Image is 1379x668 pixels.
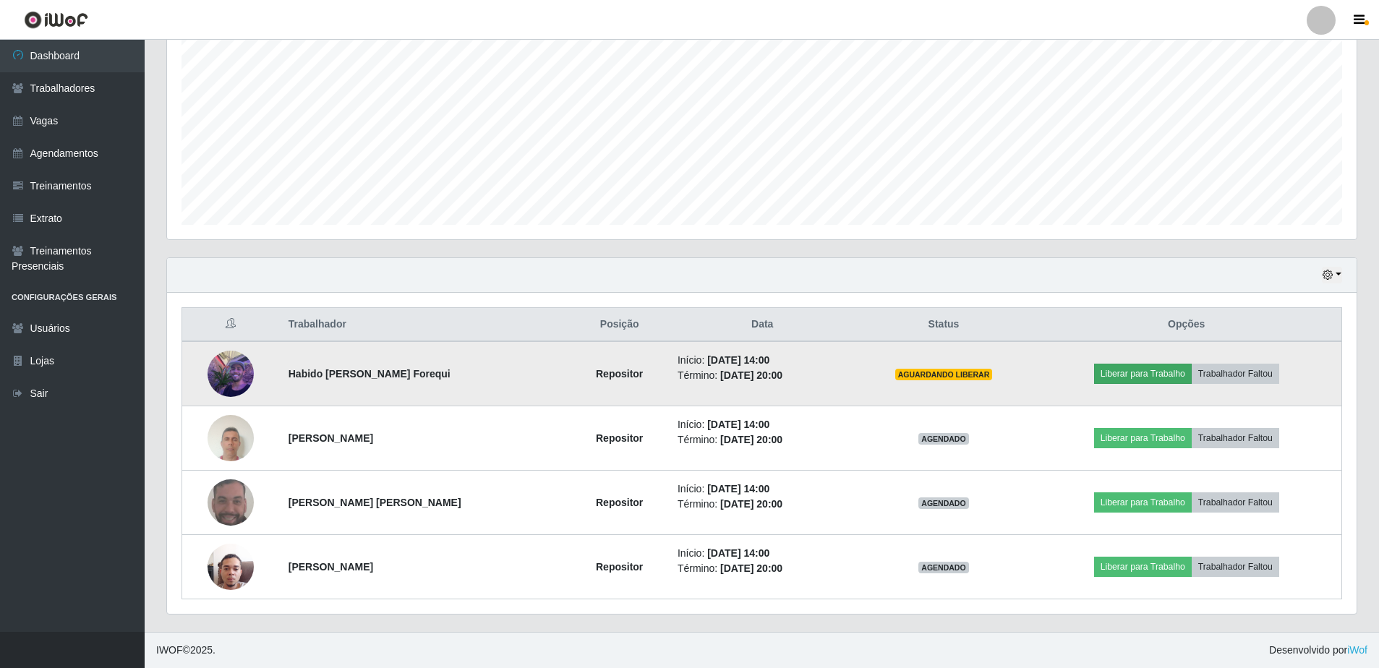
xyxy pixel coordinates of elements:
button: Trabalhador Faltou [1192,557,1279,577]
li: Término: [678,368,848,383]
strong: Repositor [596,561,643,573]
a: iWof [1347,644,1367,656]
strong: [PERSON_NAME] [289,561,373,573]
img: 1755971090596.jpeg [208,408,254,469]
time: [DATE] 20:00 [720,434,782,445]
th: Data [669,308,856,342]
th: Trabalhador [280,308,571,342]
strong: Repositor [596,368,643,380]
span: © 2025 . [156,643,215,658]
button: Trabalhador Faltou [1192,364,1279,384]
li: Início: [678,546,848,561]
time: [DATE] 20:00 [720,562,782,574]
li: Início: [678,481,848,497]
span: IWOF [156,644,183,656]
span: AGENDADO [918,433,969,445]
strong: Habido [PERSON_NAME] Forequi [289,368,451,380]
strong: Repositor [596,432,643,444]
img: 1755521550319.jpeg [208,343,254,404]
span: Desenvolvido por [1269,643,1367,658]
th: Opções [1031,308,1341,342]
li: Término: [678,497,848,512]
button: Liberar para Trabalho [1094,492,1192,513]
time: [DATE] 20:00 [720,369,782,381]
time: [DATE] 14:00 [707,547,769,559]
li: Término: [678,432,848,448]
button: Trabalhador Faltou [1192,428,1279,448]
img: 1756062296838.jpeg [208,479,254,525]
li: Término: [678,561,848,576]
strong: [PERSON_NAME] [PERSON_NAME] [289,497,461,508]
li: Início: [678,353,848,368]
span: AGENDADO [918,562,969,573]
strong: Repositor [596,497,643,508]
button: Liberar para Trabalho [1094,428,1192,448]
time: [DATE] 14:00 [707,419,769,430]
img: 1757508111276.jpeg [208,536,254,598]
li: Início: [678,417,848,432]
th: Status [856,308,1032,342]
span: AGUARDANDO LIBERAR [895,369,993,380]
button: Liberar para Trabalho [1094,557,1192,577]
img: CoreUI Logo [24,11,88,29]
button: Liberar para Trabalho [1094,364,1192,384]
time: [DATE] 20:00 [720,498,782,510]
strong: [PERSON_NAME] [289,432,373,444]
time: [DATE] 14:00 [707,354,769,366]
button: Trabalhador Faltou [1192,492,1279,513]
span: AGENDADO [918,497,969,509]
th: Posição [570,308,669,342]
time: [DATE] 14:00 [707,483,769,494]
